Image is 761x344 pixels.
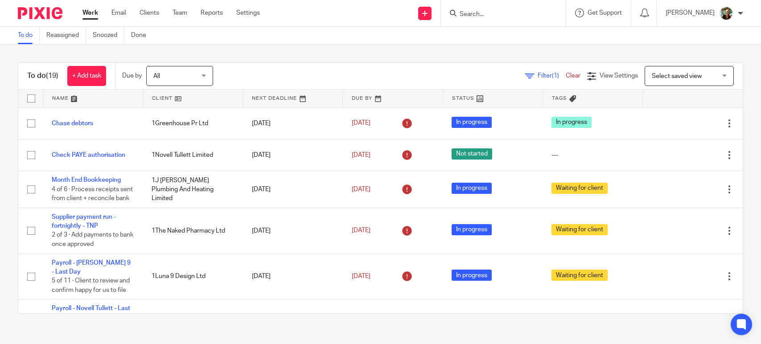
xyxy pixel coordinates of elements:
td: [DATE] [243,254,343,299]
a: Clients [140,8,159,17]
a: Settings [236,8,260,17]
span: Waiting for client [551,183,608,194]
a: Reassigned [46,27,86,44]
td: [DATE] [243,107,343,139]
span: 2 of 3 · Add payments to bank once approved [52,232,133,248]
a: Email [111,8,126,17]
a: Clear [566,73,580,79]
td: 1Luna 9 Design Ltd [143,254,243,299]
span: Get Support [588,10,622,16]
p: [PERSON_NAME] [666,8,715,17]
span: All [153,73,160,79]
span: Filter [538,73,566,79]
span: [DATE] [352,186,370,192]
span: [DATE] [352,273,370,279]
div: --- [551,151,633,160]
h1: To do [27,71,58,81]
a: Payroll - [PERSON_NAME] 9 - Last Day [52,260,131,275]
td: 1Novell Tullett Limited [143,139,243,171]
span: View Settings [600,73,638,79]
span: Select saved view [652,73,702,79]
span: In progress [452,270,492,281]
td: [DATE] [243,171,343,208]
input: Search [459,11,539,19]
span: [DATE] [352,152,370,158]
span: In progress [452,117,492,128]
span: [DATE] [352,228,370,234]
td: 1J [PERSON_NAME] Plumbing And Heating Limited [143,171,243,208]
span: In progress [551,117,592,128]
td: [DATE] [243,208,343,254]
img: Photo2.jpg [719,6,733,20]
a: Done [131,27,153,44]
a: To do [18,27,40,44]
a: Check PAYE authorisation [52,152,125,158]
a: Snoozed [93,27,124,44]
span: (1) [552,73,559,79]
span: Waiting for client [551,224,608,235]
span: 4 of 6 · Process receipts sent from client + reconcile bank [52,186,133,202]
span: In progress [452,183,492,194]
span: [DATE] [352,120,370,127]
span: Waiting for client [551,270,608,281]
td: 1Greenhouse Pr Ltd [143,107,243,139]
a: Payroll - Novell Tullett - Last Day [52,305,130,320]
span: Tags [552,96,567,101]
a: Team [173,8,187,17]
span: (19) [46,72,58,79]
a: Chase debtors [52,120,93,127]
td: 1The Naked Pharmacy Ltd [143,208,243,254]
a: Supplier payment run - fortnightly - TNP [52,214,116,229]
a: Month End Bookkeeping [52,177,121,183]
img: Pixie [18,7,62,19]
span: In progress [452,224,492,235]
p: Due by [122,71,142,80]
a: Work [82,8,98,17]
td: [DATE] [243,139,343,171]
a: Reports [201,8,223,17]
span: 5 of 11 · Client to review and confirm happy for us to file [52,278,130,293]
span: Not started [452,148,492,160]
a: + Add task [67,66,106,86]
